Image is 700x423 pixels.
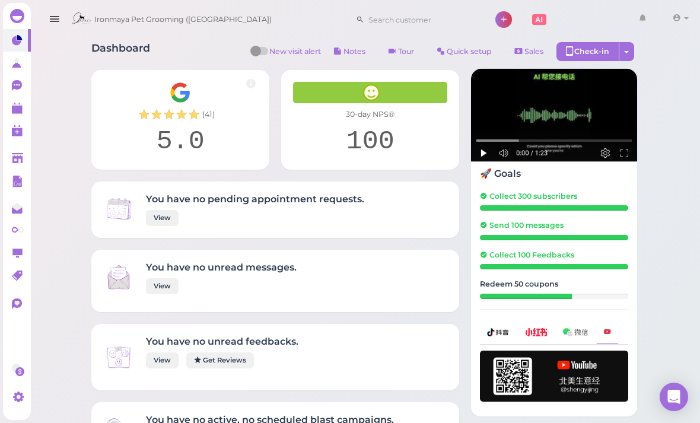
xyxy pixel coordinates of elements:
[505,42,553,61] a: Sales
[480,250,628,259] h5: Collect 100 Feedbacks
[364,10,479,29] input: Search customer
[146,336,298,347] h4: You have no unread feedbacks.
[563,328,588,336] img: wechat-a99521bb4f7854bbf8f190d1356e2cdb.png
[324,42,376,61] button: Notes
[202,109,215,120] span: ( 41 )
[660,383,688,411] div: Open Intercom Messenger
[524,47,543,56] span: Sales
[146,210,179,226] a: View
[146,262,297,273] h4: You have no unread messages.
[186,352,254,368] a: Get Reviews
[146,193,364,205] h4: You have no pending appointment requests.
[293,109,447,120] div: 30-day NPS®
[480,168,628,179] h4: 🚀 Goals
[378,42,424,61] a: Tour
[480,294,572,299] div: 31
[103,342,134,373] img: Inbox
[170,82,191,103] img: Google__G__Logo-edd0e34f60d7ca4a2f4ece79cff21ae3.svg
[487,328,510,336] img: douyin-2727e60b7b0d5d1bbe969c21619e8014.png
[103,126,257,158] div: 5.0
[480,192,628,201] h5: Collect 300 subscribers
[103,193,134,224] img: Inbox
[471,69,637,162] img: AI receptionist
[525,328,548,336] img: xhs-786d23addd57f6a2be217d5a65f4ab6b.png
[269,46,321,64] span: New visit alert
[480,279,628,288] h5: Redeem 50 coupons
[556,42,619,61] div: Check-in
[146,352,179,368] a: View
[94,3,272,36] span: Ironmaya Pet Grooming ([GEOGRAPHIC_DATA])
[480,221,628,230] h5: Send 100 messages
[293,126,447,158] div: 100
[103,262,134,292] img: Inbox
[91,42,150,64] h1: Dashboard
[480,351,628,402] img: youtube-h-92280983ece59b2848f85fc261e8ffad.png
[146,278,179,294] a: View
[427,42,502,61] a: Quick setup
